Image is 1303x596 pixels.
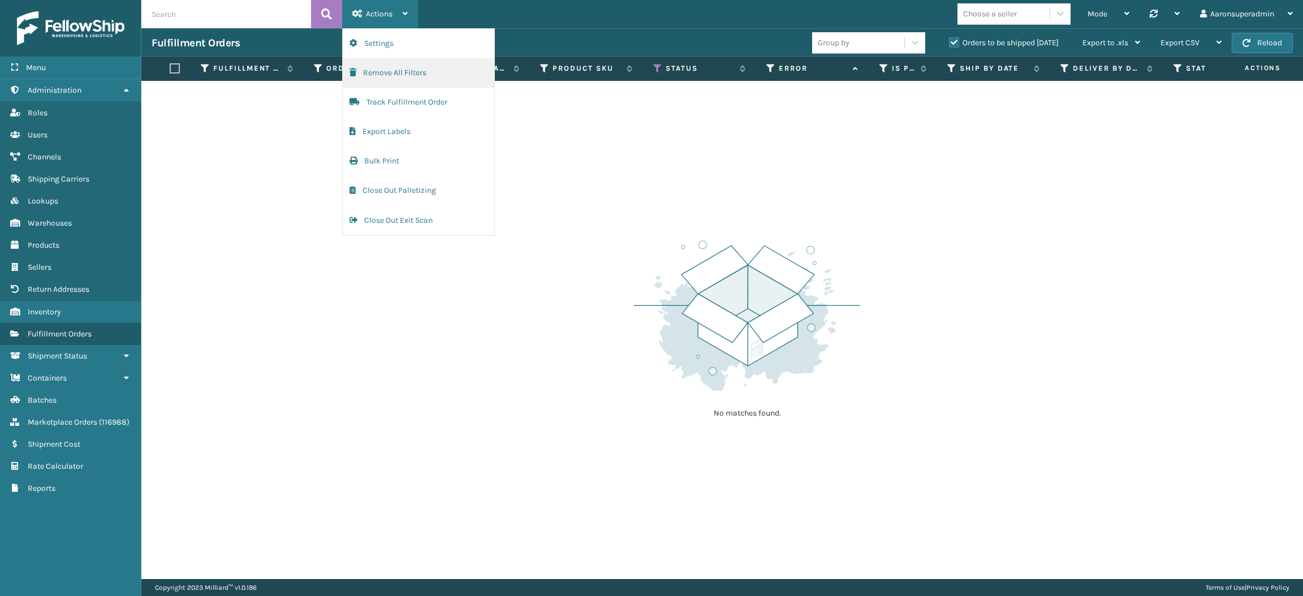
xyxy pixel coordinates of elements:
span: Products [28,240,59,250]
span: Warehouses [28,218,72,228]
button: Bulk Print [343,146,494,176]
button: Close Out Palletizing [343,176,494,205]
span: Users [28,130,48,140]
span: Roles [28,108,48,118]
span: Fulfillment Orders [28,329,92,339]
span: Reports [28,483,55,493]
button: Track Fulfillment Order [343,88,494,117]
label: Is Prime [892,63,915,74]
label: Fulfillment Order Id [213,63,282,74]
button: Remove All Filters [343,58,494,88]
label: Product SKU [553,63,621,74]
h3: Fulfillment Orders [152,36,240,50]
span: Containers [28,373,67,383]
span: Batches [28,395,57,405]
img: logo [17,11,124,45]
span: Export to .xls [1082,38,1128,47]
span: Actions [1209,59,1288,77]
a: Privacy Policy [1246,584,1289,591]
label: Error [779,63,847,74]
span: Shipping Carriers [28,174,89,184]
label: State [1186,63,1254,74]
a: Terms of Use [1206,584,1245,591]
p: Copyright 2023 Milliard™ v 1.0.186 [155,579,257,596]
span: Rate Calculator [28,461,83,471]
span: Shipment Cost [28,439,80,449]
label: Status [666,63,734,74]
div: Choose a seller [963,8,1017,20]
label: Ship By Date [960,63,1028,74]
span: Channels [28,152,61,162]
span: Administration [28,85,81,95]
span: ( 116988 ) [99,417,130,427]
span: Export CSV [1160,38,1200,47]
span: Menu [26,63,46,72]
label: Deliver By Date [1073,63,1141,74]
span: Mode [1088,9,1107,19]
span: Shipment Status [28,351,87,361]
button: Reload [1232,33,1293,53]
span: Sellers [28,262,51,272]
button: Close Out Exit Scan [343,206,494,235]
label: Order Number [326,63,395,74]
div: | [1206,579,1289,596]
span: Return Addresses [28,284,89,294]
span: Actions [366,9,392,19]
label: Orders to be shipped [DATE] [949,38,1059,47]
button: Export Labels [343,117,494,146]
span: Inventory [28,307,61,317]
button: Settings [343,29,494,58]
div: Group by [818,37,849,49]
span: Lookups [28,196,58,206]
span: Marketplace Orders [28,417,97,427]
